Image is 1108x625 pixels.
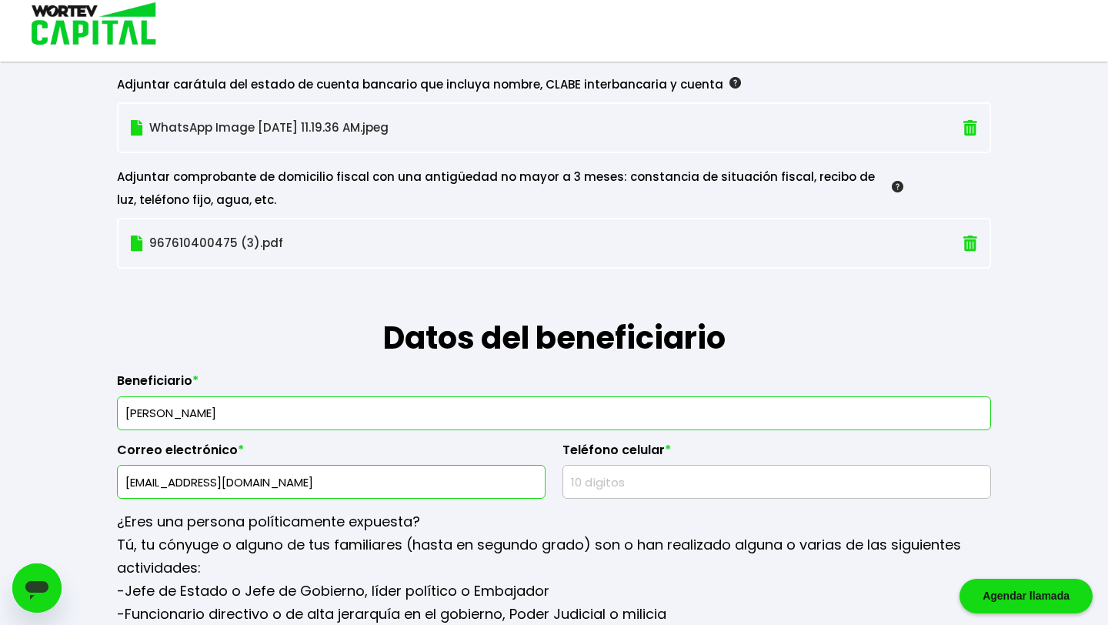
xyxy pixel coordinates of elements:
img: gfR76cHglkPwleuBLjWdxeZVvX9Wp6JBDmjRYY8JYDQn16A2ICN00zLTgIroGa6qie5tIuWH7V3AapTKqzv+oMZsGfMUqL5JM... [729,77,741,89]
h1: Datos del beneficiario [117,269,991,361]
p: ¿Eres una persona políticamente expuesta? [117,510,991,533]
iframe: Botón para iniciar la ventana de mensajería [12,563,62,613]
img: gfR76cHglkPwleuBLjWdxeZVvX9Wp6JBDmjRYY8JYDQn16A2ICN00zLTgIroGa6qie5tIuWH7V3AapTKqzv+oMZsGfMUqL5JM... [892,181,903,192]
div: Adjuntar carátula del estado de cuenta bancario que incluya nombre, CLABE interbancaria y cuenta [117,73,903,96]
img: trash.f49e7519.svg [963,120,977,136]
img: file.874bbc9e.svg [131,236,143,252]
p: WhatsApp Image [DATE] 11.19.36 AM.jpeg [131,116,844,139]
label: Correo electrónico [117,443,546,466]
p: Tú, tu cónyuge o alguno de tus familiares (hasta en segundo grado) son o han realizado alguna o v... [117,533,991,580]
label: Beneficiario [117,373,991,396]
input: 10 dígitos [569,466,984,498]
p: 967610400475 (3).pdf [131,232,844,255]
label: Teléfono celular [562,443,991,466]
img: trash.f49e7519.svg [963,236,977,252]
img: file.874bbc9e.svg [131,120,143,136]
div: Adjuntar comprobante de domicilio fiscal con una antigüedad no mayor a 3 meses: constancia de sit... [117,165,903,212]
div: Agendar llamada [959,579,1093,613]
